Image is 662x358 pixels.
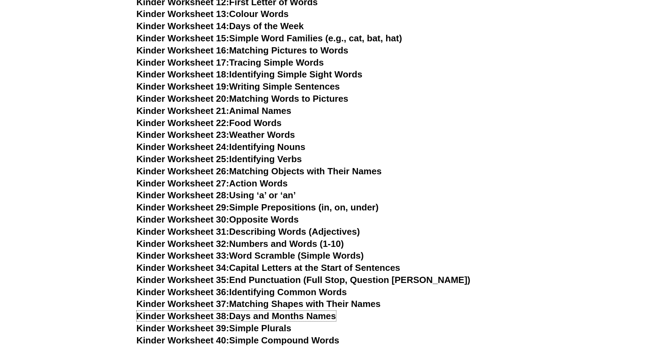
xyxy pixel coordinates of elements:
a: Kinder Worksheet 35:End Punctuation (Full Stop, Question [PERSON_NAME]) [137,275,471,285]
a: Kinder Worksheet 18:Identifying Simple Sight Words [137,69,362,80]
span: Kinder Worksheet 24: [137,142,229,152]
a: Kinder Worksheet 21:Animal Names [137,106,292,116]
span: Kinder Worksheet 35: [137,275,229,285]
a: Kinder Worksheet 15:Simple Word Families (e.g., cat, bat, hat) [137,33,402,43]
a: Kinder Worksheet 34:Capital Letters at the Start of Sentences [137,263,400,273]
a: Kinder Worksheet 20:Matching Words to Pictures [137,93,349,104]
a: Kinder Worksheet 23:Weather Words [137,130,295,140]
a: Kinder Worksheet 31:Describing Words (Adjectives) [137,226,360,237]
span: Kinder Worksheet 39: [137,323,229,333]
span: Kinder Worksheet 13: [137,9,229,19]
span: Kinder Worksheet 16: [137,45,229,56]
span: Kinder Worksheet 15: [137,33,229,43]
span: Kinder Worksheet 30: [137,214,229,225]
span: Kinder Worksheet 17: [137,57,229,68]
a: Kinder Worksheet 17:Tracing Simple Words [137,57,324,68]
span: Kinder Worksheet 37: [137,299,229,309]
span: Kinder Worksheet 14: [137,21,229,31]
span: Kinder Worksheet 33: [137,250,229,261]
a: Kinder Worksheet 16:Matching Pictures to Words [137,45,349,56]
span: Kinder Worksheet 25: [137,154,229,164]
span: Kinder Worksheet 18: [137,69,229,80]
a: Kinder Worksheet 27:Action Words [137,178,288,189]
a: Kinder Worksheet 13:Colour Words [137,9,289,19]
a: Kinder Worksheet 22:Food Words [137,118,282,128]
a: Kinder Worksheet 36:Identifying Common Words [137,287,347,297]
a: Kinder Worksheet 30:Opposite Words [137,214,299,225]
span: Kinder Worksheet 36: [137,287,229,297]
span: Kinder Worksheet 29: [137,202,229,213]
span: Kinder Worksheet 38: [137,311,229,321]
span: Kinder Worksheet 32: [137,239,229,249]
a: Kinder Worksheet 33:Word Scramble (Simple Words) [137,250,364,261]
span: Kinder Worksheet 40: [137,335,229,345]
a: Kinder Worksheet 25:Identifying Verbs [137,154,302,164]
span: Kinder Worksheet 19: [137,81,229,92]
span: Kinder Worksheet 27: [137,178,229,189]
a: Kinder Worksheet 29:Simple Prepositions (in, on, under) [137,202,379,213]
a: Kinder Worksheet 19:Writing Simple Sentences [137,81,340,92]
a: Kinder Worksheet 38:Days and Months Names [137,311,336,321]
a: Kinder Worksheet 28:Using ‘a’ or ‘an’ [137,190,296,200]
span: Kinder Worksheet 28: [137,190,229,200]
a: Kinder Worksheet 14:Days of the Week [137,21,304,31]
span: Kinder Worksheet 26: [137,166,229,176]
span: Kinder Worksheet 20: [137,93,229,104]
a: Kinder Worksheet 40:Simple Compound Words [137,335,340,345]
a: Kinder Worksheet 39:Simple Plurals [137,323,292,333]
a: Kinder Worksheet 26:Matching Objects with Their Names [137,166,382,176]
iframe: Chat Widget [546,280,662,358]
span: Kinder Worksheet 34: [137,263,229,273]
a: Kinder Worksheet 24:Identifying Nouns [137,142,305,152]
span: Kinder Worksheet 31: [137,226,229,237]
a: Kinder Worksheet 32:Numbers and Words (1-10) [137,239,344,249]
span: Kinder Worksheet 21: [137,106,229,116]
span: Kinder Worksheet 23: [137,130,229,140]
a: Kinder Worksheet 37:Matching Shapes with Their Names [137,299,381,309]
span: Kinder Worksheet 22: [137,118,229,128]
